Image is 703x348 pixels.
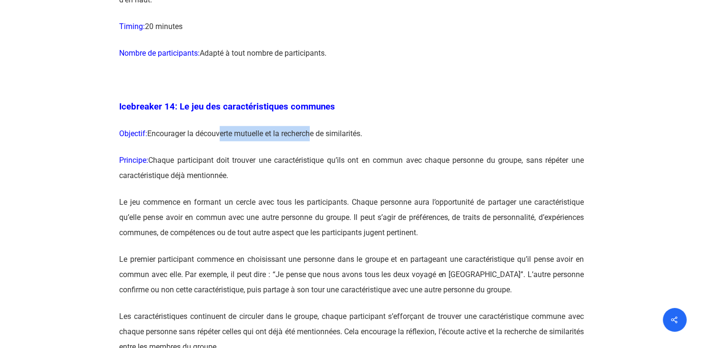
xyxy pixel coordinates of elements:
span: Timing: [119,22,145,31]
p: Encourager la découverte mutuelle et la recherche de similarités. [119,126,584,153]
span: Nombre de participants: [119,49,200,58]
p: Adapté à tout nombre de participants. [119,46,584,72]
p: Le jeu commence en formant un cercle avec tous les participants. Chaque personne aura l’opportuni... [119,195,584,252]
p: Chaque participant doit trouver une caractéristique qu’ils ont en commun avec chaque personne du ... [119,153,584,195]
p: 20 minutes [119,19,584,46]
span: Icebreaker 14: Le jeu des caractéristiques communes [119,101,335,112]
span: Principe: [119,156,148,165]
span: Objectif: [119,129,147,138]
p: Le premier participant commence en choisissant une personne dans le groupe et en partageant une c... [119,252,584,309]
